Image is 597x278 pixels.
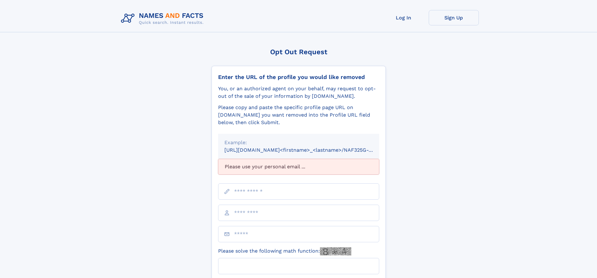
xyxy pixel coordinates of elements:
div: Example: [224,139,373,146]
div: Enter the URL of the profile you would like removed [218,74,379,81]
div: Opt Out Request [212,48,386,56]
label: Please solve the following math function: [218,247,351,255]
img: Logo Names and Facts [118,10,209,27]
div: You, or an authorized agent on your behalf, may request to opt-out of the sale of your informatio... [218,85,379,100]
div: Please copy and paste the specific profile page URL on [DOMAIN_NAME] you want removed into the Pr... [218,104,379,126]
small: [URL][DOMAIN_NAME]<firstname>_<lastname>/NAF325G-xxxxxxxx [224,147,391,153]
div: Please use your personal email ... [218,159,379,175]
a: Log In [379,10,429,25]
a: Sign Up [429,10,479,25]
